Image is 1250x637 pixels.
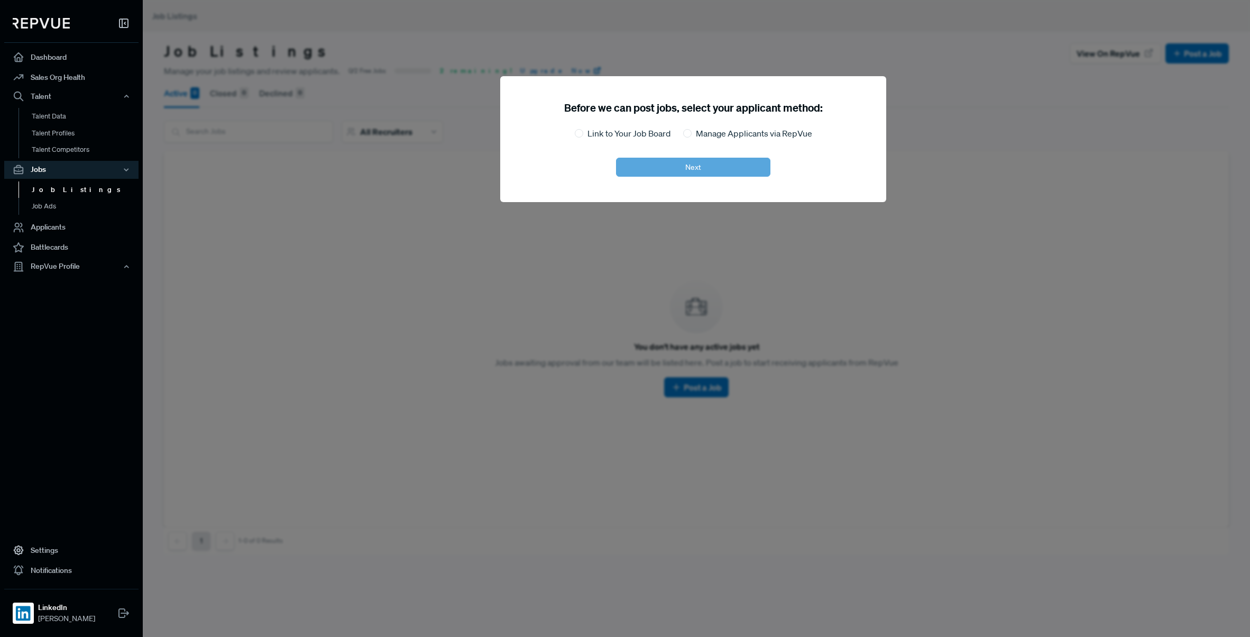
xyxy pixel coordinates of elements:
a: Battlecards [4,238,139,258]
button: Talent [4,87,139,105]
span: [PERSON_NAME] [38,613,95,624]
a: Job Listings [19,181,153,198]
a: Talent Data [19,108,153,125]
a: Talent Profiles [19,125,153,142]
a: Dashboard [4,47,139,67]
label: Manage Applicants via RepVue [696,127,812,140]
a: Talent Competitors [19,141,153,158]
img: RepVue [13,18,70,29]
a: Sales Org Health [4,67,139,87]
button: Jobs [4,161,139,179]
a: LinkedInLinkedIn[PERSON_NAME] [4,589,139,629]
label: Link to Your Job Board [587,127,670,140]
a: Settings [4,540,139,560]
a: Applicants [4,217,139,238]
button: RepVue Profile [4,258,139,276]
a: Notifications [4,560,139,580]
h5: Before we can post jobs, select your applicant method: [564,102,823,114]
strong: LinkedIn [38,602,95,613]
a: Job Ads [19,198,153,215]
img: LinkedIn [15,605,32,622]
